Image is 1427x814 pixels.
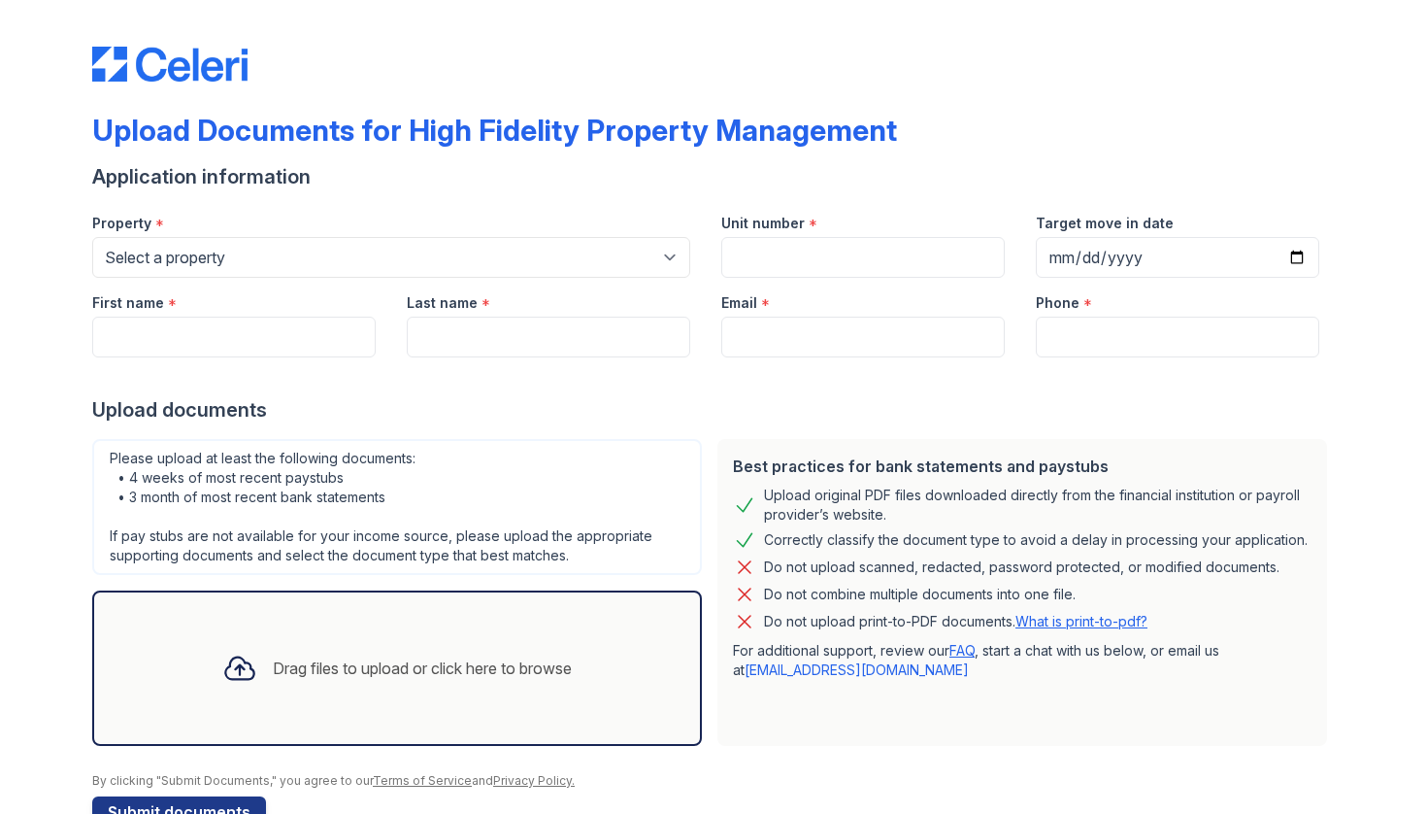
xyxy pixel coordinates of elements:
[1036,293,1079,313] label: Phone
[92,773,1335,789] div: By clicking "Submit Documents," you agree to our and
[1036,214,1174,233] label: Target move in date
[1345,736,1408,795] iframe: chat widget
[745,661,969,678] a: [EMAIL_ADDRESS][DOMAIN_NAME]
[373,773,472,788] a: Terms of Service
[92,113,897,148] div: Upload Documents for High Fidelity Property Management
[733,641,1311,680] p: For additional support, review our , start a chat with us below, or email us at
[92,163,1335,190] div: Application information
[764,528,1308,552] div: Correctly classify the document type to avoid a delay in processing your application.
[764,556,1279,579] div: Do not upload scanned, redacted, password protected, or modified documents.
[273,657,572,680] div: Drag files to upload or click here to browse
[92,396,1335,424] div: Upload documents
[733,455,1311,478] div: Best practices for bank statements and paystubs
[1015,613,1147,629] a: What is print-to-pdf?
[721,293,757,313] label: Email
[764,583,1076,606] div: Do not combine multiple documents into one file.
[92,293,164,313] label: First name
[92,439,702,575] div: Please upload at least the following documents: • 4 weeks of most recent paystubs • 3 month of mo...
[764,612,1147,631] p: Do not upload print-to-PDF documents.
[407,293,478,313] label: Last name
[92,47,248,82] img: CE_Logo_Blue-a8612792a0a2168367f1c8372b55b34899dd931a85d93a1a3d3e32e68fde9ad4.png
[764,486,1311,525] div: Upload original PDF files downloaded directly from the financial institution or payroll provider’...
[949,642,975,659] a: FAQ
[92,214,151,233] label: Property
[721,214,805,233] label: Unit number
[493,773,575,788] a: Privacy Policy.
